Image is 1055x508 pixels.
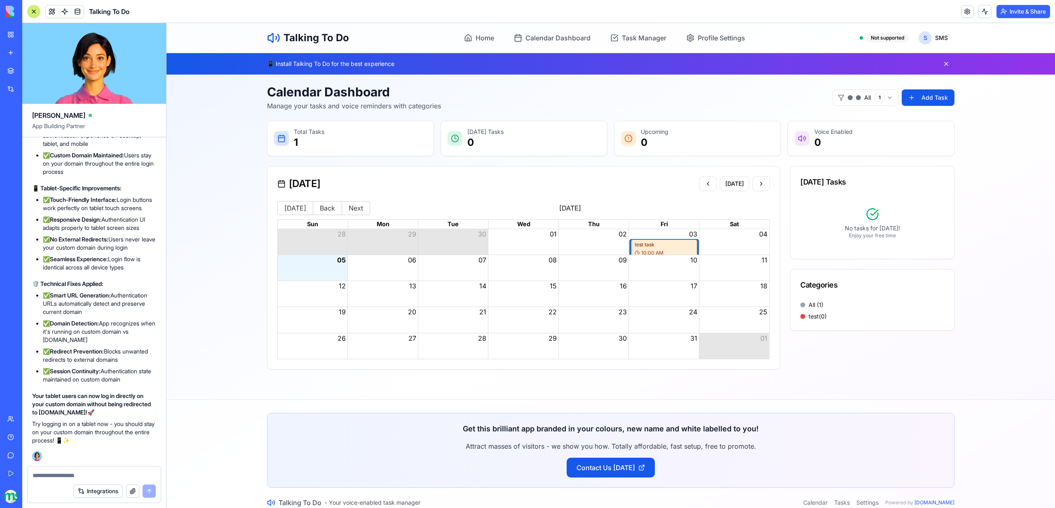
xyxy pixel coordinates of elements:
button: 09 [452,232,460,242]
span: Wed [351,197,364,204]
button: 21 [313,284,320,294]
div: test task [468,218,528,225]
button: 22 [382,284,390,294]
p: Try logging in on a tablet now - you should stay on your custom domain throughout the entire proc... [32,420,156,445]
nav: Main navigation [293,7,584,23]
span: Home [309,10,328,20]
button: 05 [171,232,179,242]
span: 10:00 AM [475,227,497,233]
strong: Seamless Experience: [50,255,108,262]
p: 1 [127,113,158,126]
button: 19 [172,284,179,294]
span: S [752,8,765,21]
button: 26 [171,310,179,320]
strong: Custom Domain Maintained: [50,152,124,159]
button: 29 [382,310,390,320]
p: 0 [301,113,337,126]
button: Add Task [735,66,788,83]
button: 25 [593,284,601,294]
p: Total Tasks [127,105,158,113]
li: ✅ Blocks unwanted redirects to external domains [43,347,156,364]
span: Mon [210,197,223,204]
a: [DOMAIN_NAME] [748,476,788,482]
button: 29 [241,206,250,216]
button: 07 [312,232,320,242]
button: 24 [523,284,531,294]
span: Profile Settings [531,10,579,20]
div: Categories [634,256,778,268]
strong: Smart URL Generation: [50,292,110,299]
button: 03 [523,206,531,216]
h3: Get this brilliant app branded in your colours, new name and white labelled to you! [111,400,778,412]
button: Dismiss install banner [771,33,788,48]
p: Enjoy your free time [634,209,778,216]
span: Tue [281,197,292,204]
span: Calendar Dashboard [359,10,424,20]
button: 30 [312,206,320,216]
span: Task Manager [455,10,500,20]
h1: Talking To Do [117,8,183,21]
button: 08 [382,232,390,242]
h1: Calendar Dashboard [101,61,274,76]
button: [DATE] [111,178,147,192]
a: Navigate to Calendar Dashboard [342,7,429,23]
a: Go to home page [101,8,183,21]
li: ✅ Authentication UI adapts properly to tablet screen sizes [43,215,156,232]
button: 11 [595,232,601,242]
button: 01 [383,206,390,216]
div: Online [693,13,696,16]
p: 🚀 [32,392,156,417]
p: Manage your tasks and voice reminders with categories [101,78,274,88]
button: 27 [242,310,250,320]
strong: Redirect Prevention: [50,348,104,355]
p: Voice Enabled [648,105,686,113]
div: Not supported [700,10,742,19]
strong: 🛡️ Technical Fixes Applied: [32,280,103,287]
button: 20 [241,284,250,294]
span: SMS [769,11,781,19]
a: Calendar [637,475,661,484]
button: Invite & Share [996,5,1050,18]
button: 01 [594,310,601,320]
button: [DATE] [553,153,583,168]
img: logo_transparent_kimjut.jpg [4,490,17,503]
strong: Touch-Friendly Interface: [50,196,117,203]
a: Contact Us [DATE] [400,435,488,454]
li: ✅ Users never leave your custom domain during login [43,235,156,252]
p: Upcoming [474,105,502,113]
a: Navigate to Task Manager [439,7,505,23]
button: Back [146,178,176,192]
img: logo [6,6,57,17]
p: Attract masses of visitors - we show you how. Totally affordable, fast setup, free to promote. [111,418,778,428]
li: ✅ Login buttons work perfectly on tablet touch screens [43,196,156,212]
button: 18 [594,258,601,268]
a: Navigate to Profile Settings [515,7,584,23]
button: 17 [524,258,531,268]
div: test task [465,217,530,235]
button: 14 [313,258,320,268]
button: 23 [452,284,460,294]
div: Month View [111,196,603,336]
button: 16 [453,258,460,268]
li: ✅ App recognizes when it's running on custom domain vs [DOMAIN_NAME] [43,319,156,344]
a: Navigate to Home [293,7,333,23]
p: [DATE] Tasks [301,105,337,113]
img: Ella_00000_wcx2te.png [32,451,42,461]
span: 📱 Install Talking To Do for the best experience [101,37,228,45]
a: Settings [690,475,712,484]
button: 30 [452,310,460,320]
button: 10 [524,232,531,242]
button: 02 [452,206,460,216]
button: 13 [243,258,250,268]
button: 12 [172,258,179,268]
span: Thu [422,197,433,204]
li: ✅ Authentication state maintained on custom domain [43,367,156,384]
li: ✅ Users stay on your domain throughout the entire login process [43,151,156,176]
p: 0 [648,113,686,126]
button: Integrations [73,485,123,498]
button: 28 [171,206,179,216]
button: 15 [383,258,390,268]
span: Talking To Do [89,7,129,16]
span: - Your voice-enabled task manager [158,475,254,484]
li: ✅ Login flow is identical across all device types [43,255,156,272]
